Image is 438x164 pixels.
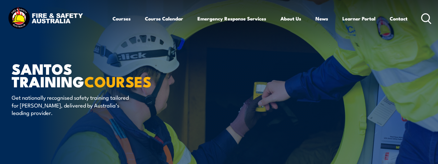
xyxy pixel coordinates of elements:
a: Course Calendar [145,11,183,26]
a: Courses [112,11,131,26]
a: News [315,11,328,26]
strong: COURSES [84,70,151,92]
a: Learner Portal [342,11,375,26]
p: Get nationally recognised safety training tailored for [PERSON_NAME], delivered by Australia’s le... [12,94,130,116]
h1: Santos Training [12,62,172,87]
a: Emergency Response Services [197,11,266,26]
a: About Us [280,11,301,26]
a: Contact [390,11,408,26]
